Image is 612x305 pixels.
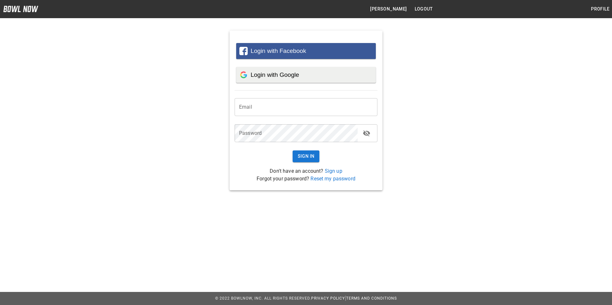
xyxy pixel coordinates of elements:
a: Reset my password [310,176,355,182]
button: Logout [412,3,435,15]
button: Login with Facebook [236,43,376,59]
span: © 2022 BowlNow, Inc. All Rights Reserved. [215,296,311,301]
img: logo [3,6,38,12]
button: Login with Google [236,67,376,83]
button: [PERSON_NAME] [368,3,409,15]
span: Login with Facebook [251,47,306,54]
span: Login with Google [251,71,299,78]
a: Terms and Conditions [346,296,397,301]
button: Sign In [293,150,320,162]
p: Forgot your password? [235,175,377,183]
button: Profile [588,3,612,15]
a: Privacy Policy [311,296,345,301]
button: toggle password visibility [360,127,373,140]
a: Sign up [325,168,342,174]
p: Don't have an account? [235,167,377,175]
